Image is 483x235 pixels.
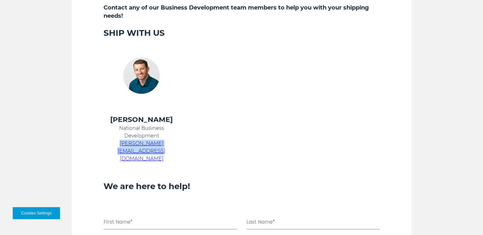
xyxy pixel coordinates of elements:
[104,124,180,140] p: National Business Development
[104,28,380,38] h3: SHIP WITH US
[104,115,180,124] h4: [PERSON_NAME]
[104,3,380,20] h5: Contact any of our Business Development team members to help you with your shipping needs!
[104,181,380,192] h3: We are here to help!
[13,207,60,219] button: Cookies Settings
[117,140,165,162] a: [PERSON_NAME][EMAIL_ADDRESS][DOMAIN_NAME]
